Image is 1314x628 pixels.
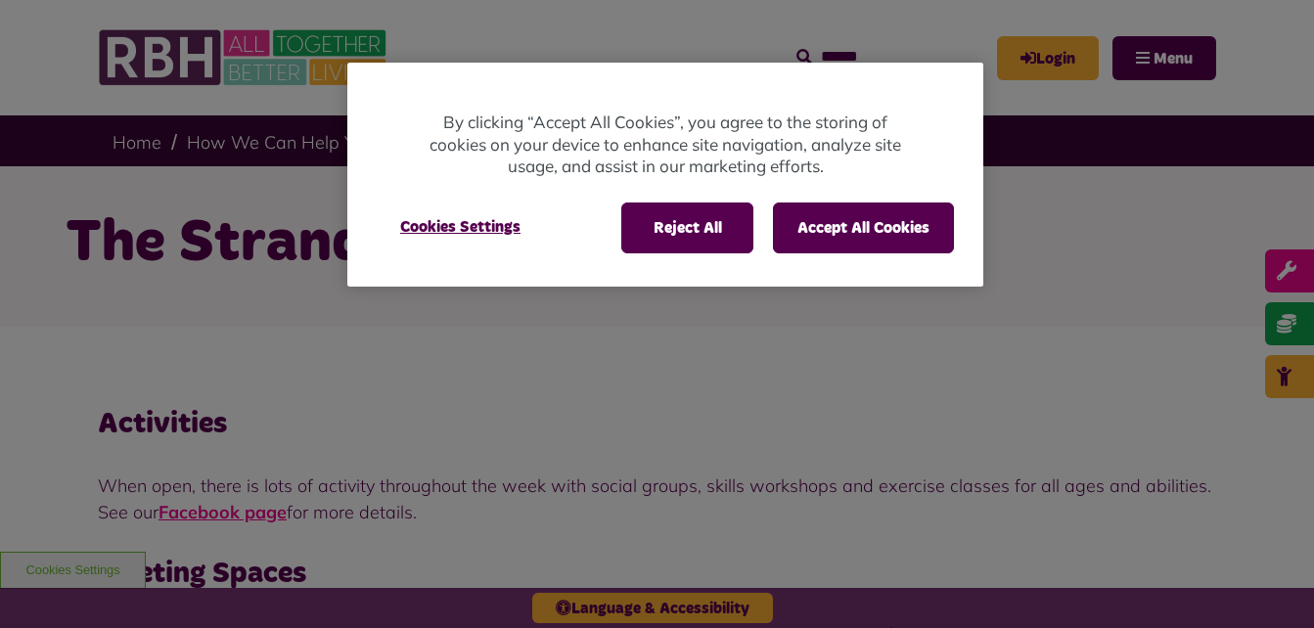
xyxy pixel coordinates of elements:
[377,202,544,251] button: Cookies Settings
[773,202,954,253] button: Accept All Cookies
[621,202,753,253] button: Reject All
[426,112,905,178] p: By clicking “Accept All Cookies”, you agree to the storing of cookies on your device to enhance s...
[347,63,983,287] div: Privacy
[347,63,983,287] div: Cookie banner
